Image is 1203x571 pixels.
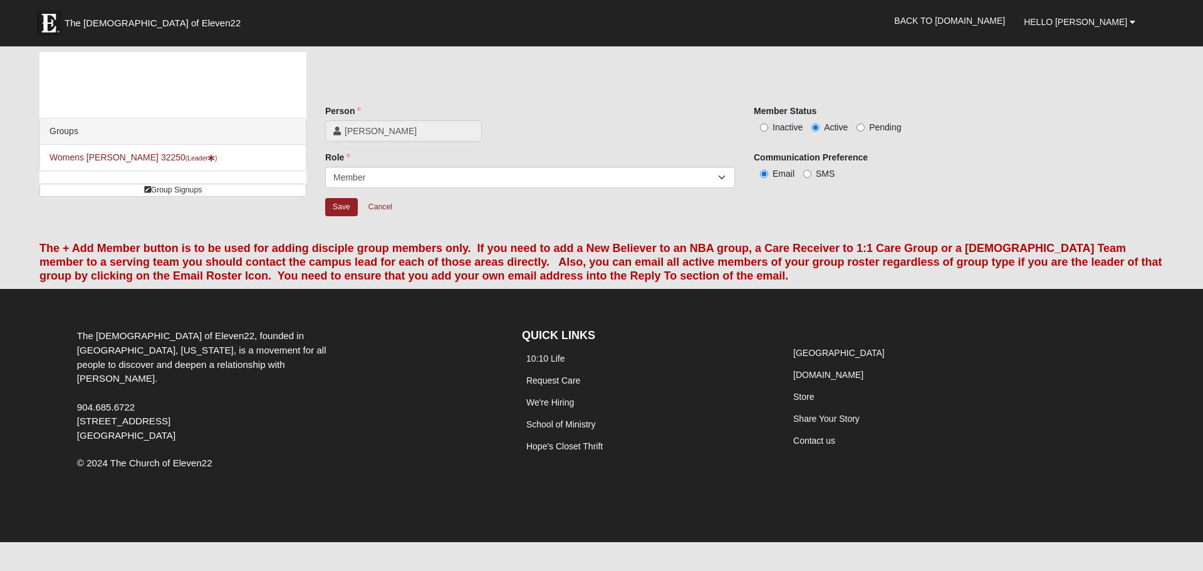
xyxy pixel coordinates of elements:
[760,170,768,178] input: Email
[754,151,868,164] label: Communication Preference
[77,430,175,441] span: [GEOGRAPHIC_DATA]
[325,198,358,216] input: Alt+s
[30,4,281,36] a: The [DEMOGRAPHIC_DATA] of Eleven22
[1024,17,1127,27] span: Hello [PERSON_NAME]
[773,122,803,132] span: Inactive
[1014,6,1145,38] a: Hello [PERSON_NAME]
[522,329,770,343] h4: QUICK LINKS
[857,123,865,132] input: Pending
[68,329,364,443] div: The [DEMOGRAPHIC_DATA] of Eleven22, founded in [GEOGRAPHIC_DATA], [US_STATE], is a movement for a...
[793,370,863,380] a: [DOMAIN_NAME]
[526,354,565,364] a: 10:10 Life
[39,184,306,197] a: Group Signups
[811,123,820,132] input: Active
[325,151,350,164] label: Role
[526,441,603,451] a: Hope's Closet Thrift
[185,154,217,162] small: (Leader )
[824,122,848,132] span: Active
[526,419,595,429] a: School of Ministry
[793,392,814,402] a: Store
[39,242,1162,281] font: The + Add Member button is to be used for adding disciple group members only. If you need to add ...
[885,5,1014,36] a: Back to [DOMAIN_NAME]
[793,436,835,446] a: Contact us
[793,414,860,424] a: Share Your Story
[803,170,811,178] input: SMS
[36,11,61,36] img: Eleven22 logo
[49,152,217,162] a: Womens [PERSON_NAME] 32250(Leader)
[869,122,901,132] span: Pending
[760,123,768,132] input: Inactive
[360,197,400,217] a: Cancel
[325,105,361,117] label: Person
[65,17,241,29] span: The [DEMOGRAPHIC_DATA] of Eleven22
[793,348,885,358] a: [GEOGRAPHIC_DATA]
[816,169,835,179] span: SMS
[40,118,306,145] div: Groups
[77,458,212,468] span: © 2024 The Church of Eleven22
[754,105,816,117] label: Member Status
[773,169,794,179] span: Email
[526,397,574,407] a: We're Hiring
[345,125,474,137] span: [PERSON_NAME]
[526,375,580,385] a: Request Care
